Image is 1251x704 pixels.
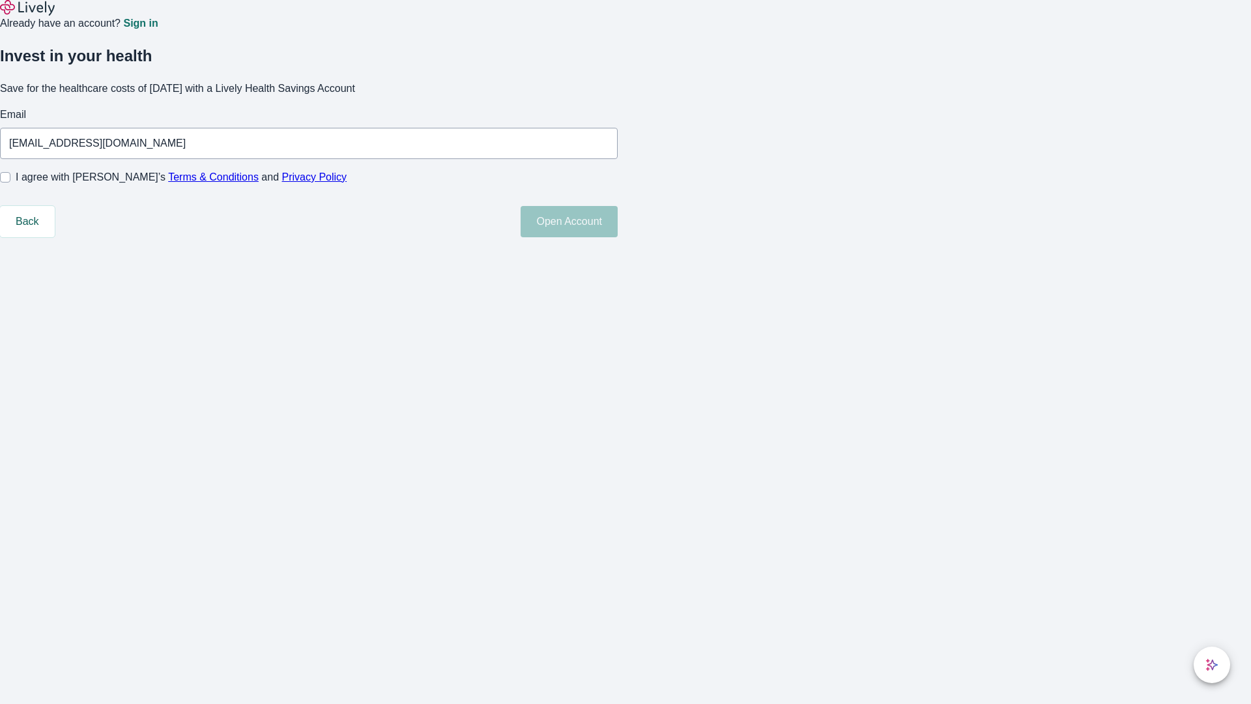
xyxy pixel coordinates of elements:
svg: Lively AI Assistant [1205,658,1218,671]
a: Sign in [123,18,158,29]
a: Terms & Conditions [168,171,259,183]
button: chat [1194,647,1230,683]
a: Privacy Policy [282,171,347,183]
span: I agree with [PERSON_NAME]’s and [16,169,347,185]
